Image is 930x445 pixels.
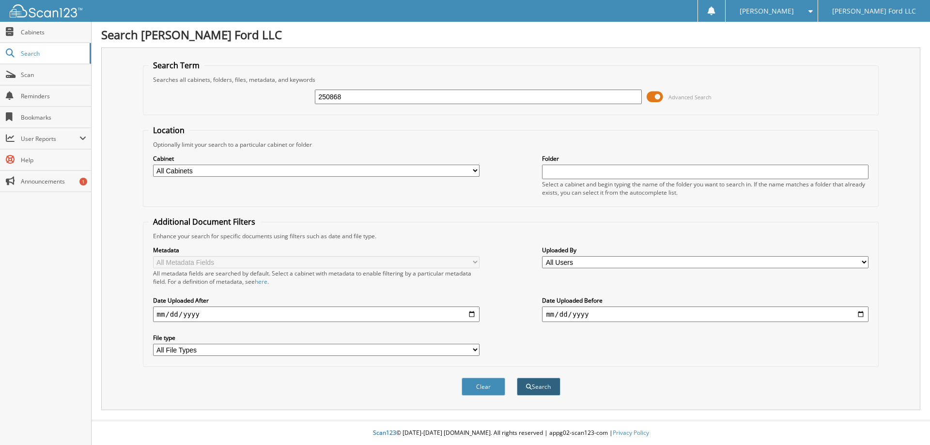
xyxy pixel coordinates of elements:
div: © [DATE]-[DATE] [DOMAIN_NAME]. All rights reserved | appg02-scan123-com | [92,421,930,445]
label: Metadata [153,246,480,254]
span: Cabinets [21,28,86,36]
label: Date Uploaded Before [542,296,868,305]
img: scan123-logo-white.svg [10,4,82,17]
div: Select a cabinet and begin typing the name of the folder you want to search in. If the name match... [542,180,868,197]
label: Cabinet [153,154,480,163]
legend: Search Term [148,60,204,71]
span: Help [21,156,86,164]
span: Advanced Search [668,93,712,101]
input: start [153,307,480,322]
div: Optionally limit your search to a particular cabinet or folder [148,140,874,149]
span: Announcements [21,177,86,185]
span: Reminders [21,92,86,100]
div: 1 [79,178,87,185]
span: [PERSON_NAME] [740,8,794,14]
span: [PERSON_NAME] Ford LLC [832,8,916,14]
button: Search [517,378,560,396]
a: Privacy Policy [613,429,649,437]
div: Enhance your search for specific documents using filters such as date and file type. [148,232,874,240]
span: Search [21,49,85,58]
legend: Additional Document Filters [148,216,260,227]
legend: Location [148,125,189,136]
a: here [255,277,267,286]
span: Scan [21,71,86,79]
label: Folder [542,154,868,163]
span: User Reports [21,135,79,143]
button: Clear [462,378,505,396]
label: Uploaded By [542,246,868,254]
div: All metadata fields are searched by default. Select a cabinet with metadata to enable filtering b... [153,269,480,286]
span: Scan123 [373,429,396,437]
h1: Search [PERSON_NAME] Ford LLC [101,27,920,43]
span: Bookmarks [21,113,86,122]
div: Searches all cabinets, folders, files, metadata, and keywords [148,76,874,84]
label: File type [153,334,480,342]
label: Date Uploaded After [153,296,480,305]
input: end [542,307,868,322]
